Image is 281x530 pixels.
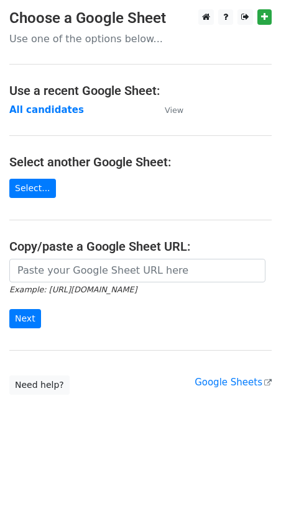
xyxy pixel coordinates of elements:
[9,239,272,254] h4: Copy/paste a Google Sheet URL:
[165,106,183,115] small: View
[9,309,41,328] input: Next
[9,9,272,27] h3: Choose a Google Sheet
[9,285,137,294] small: Example: [URL][DOMAIN_NAME]
[9,259,265,282] input: Paste your Google Sheet URL here
[152,104,183,115] a: View
[9,155,272,169] h4: Select another Google Sheet:
[9,104,84,115] a: All candidates
[9,83,272,98] h4: Use a recent Google Sheet:
[9,32,272,45] p: Use one of the options below...
[195,377,272,388] a: Google Sheets
[9,179,56,198] a: Select...
[9,375,70,395] a: Need help?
